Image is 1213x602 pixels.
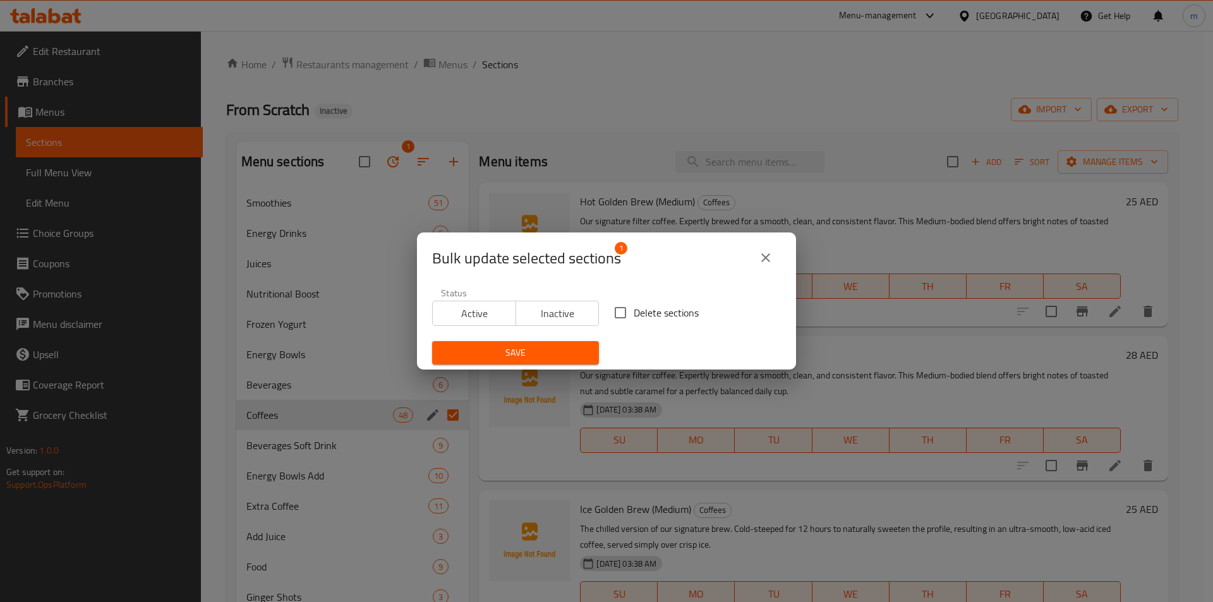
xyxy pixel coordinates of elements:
button: Inactive [516,301,600,326]
span: Active [438,304,511,323]
span: Inactive [521,304,594,323]
button: close [751,243,781,273]
span: Delete sections [634,305,699,320]
button: Active [432,301,516,326]
button: Save [432,341,599,364]
span: Selected section count [432,248,621,268]
span: 1 [615,242,627,255]
span: Save [442,345,589,361]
